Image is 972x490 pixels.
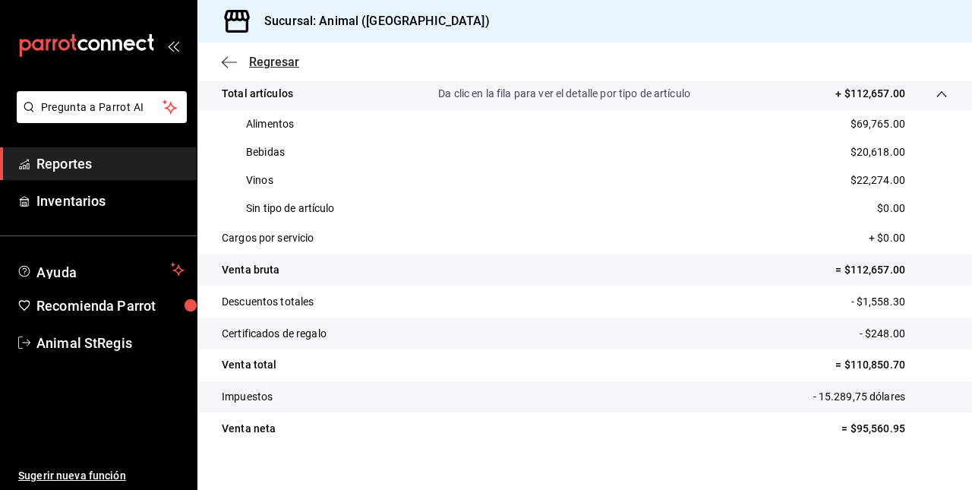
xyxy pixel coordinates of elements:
font: Animal StRegis [36,335,132,351]
p: Venta neta [222,421,276,437]
h3: Sucursal: Animal ([GEOGRAPHIC_DATA]) [252,12,490,30]
p: + $112,657.00 [835,86,905,102]
font: Sugerir nueva función [18,469,126,482]
p: = $95,560.95 [841,421,948,437]
p: $22,274.00 [850,172,905,188]
font: Recomienda Parrot [36,298,156,314]
p: + $0.00 [869,230,948,246]
button: open_drawer_menu [167,40,179,52]
p: $0.00 [877,201,905,217]
p: Sin tipo de artículo [246,201,335,217]
p: Vinos [246,172,273,188]
p: Alimentos [246,116,294,132]
p: = $110,850.70 [835,357,948,373]
p: Bebidas [246,144,285,160]
p: Venta total [222,357,276,373]
p: - $1,558.30 [851,294,948,310]
span: Regresar [249,55,299,69]
p: Cargos por servicio [222,230,314,246]
font: Reportes [36,156,92,172]
button: Pregunta a Parrot AI [17,91,187,123]
p: $20,618.00 [850,144,905,160]
p: Total artículos [222,86,293,102]
span: Pregunta a Parrot AI [41,100,163,115]
p: Certificados de regalo [222,326,327,342]
font: Inventarios [36,193,106,209]
p: $69,765.00 [850,116,905,132]
a: Pregunta a Parrot AI [11,110,187,126]
p: Impuestos [222,389,273,405]
p: Descuentos totales [222,294,314,310]
p: Venta bruta [222,262,279,278]
p: Da clic en la fila para ver el detalle por tipo de artículo [438,86,690,102]
p: = $112,657.00 [835,262,948,278]
p: - $248.00 [860,326,948,342]
span: Ayuda [36,261,165,279]
button: Regresar [222,55,299,69]
p: - 15.289,75 dólares [813,389,948,405]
